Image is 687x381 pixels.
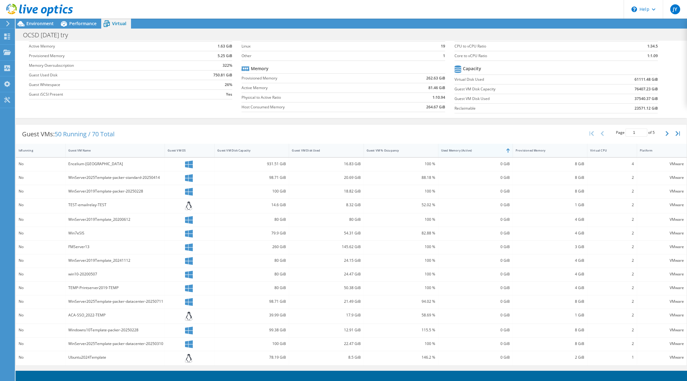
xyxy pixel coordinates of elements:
div: 4 GiB [516,284,584,291]
b: Yes [226,91,232,98]
div: 100 % [367,284,435,291]
svg: \n [631,7,637,12]
div: WinServer2019Template_20241112 [68,257,162,264]
div: 80 GiB [217,271,286,278]
div: 100 % [367,257,435,264]
div: Platform [640,148,676,152]
div: VMware [640,340,684,347]
div: 18.82 GiB [292,188,360,195]
span: JY [670,4,680,14]
div: VMware [640,161,684,167]
label: Physical to Active Ratio [242,94,386,101]
label: Provisioned Memory [242,75,386,81]
label: Guest Used Disk [29,72,183,78]
div: 2 [590,284,634,291]
div: 2 [590,271,634,278]
div: No [19,202,62,208]
div: 2 [590,230,634,237]
b: 1:1.09 [647,53,658,59]
div: 4 GiB [516,230,584,237]
div: Guest VM Disk Used [292,148,353,152]
label: Other [242,53,426,59]
div: No [19,271,62,278]
div: 14.6 GiB [217,202,286,208]
div: 0 GiB [441,354,510,361]
b: Capacity [463,66,481,72]
div: VMware [640,257,684,264]
div: 0 GiB [441,340,510,347]
div: 4 [590,161,634,167]
span: Virtual [112,20,126,26]
div: 94.02 % [367,298,435,305]
div: Win7eSIS [68,230,162,237]
b: 76407.23 GiB [635,86,658,92]
b: 262.63 GiB [426,75,445,81]
div: 8 GiB [516,327,584,333]
div: No [19,243,62,250]
div: WinServer2019Template-packer-20250228 [68,188,162,195]
span: 5 [653,130,655,135]
div: No [19,230,62,237]
div: 931.51 GiB [217,161,286,167]
div: 22.47 GiB [292,340,360,347]
div: 4 GiB [516,216,584,223]
div: VMware [640,174,684,181]
div: 0 GiB [441,298,510,305]
div: 100 GiB [217,188,286,195]
div: 58.69 % [367,312,435,319]
div: 4 GiB [516,271,584,278]
div: 0 GiB [441,312,510,319]
div: 2 [590,340,634,347]
div: 8 GiB [516,298,584,305]
div: 0 GiB [441,174,510,181]
label: Linux [242,43,426,49]
div: 2 [590,327,634,333]
div: IsRunning [19,148,55,152]
div: VMware [640,271,684,278]
div: 24.15 GiB [292,257,360,264]
span: Page of [616,129,655,137]
div: 8.32 GiB [292,202,360,208]
label: Core to vCPU Ratio [454,53,612,59]
b: 750.81 GiB [213,72,232,78]
div: 2 [590,202,634,208]
div: No [19,327,62,333]
b: 1 [443,53,445,59]
label: Guest iSCSI Present [29,91,183,98]
div: 16.83 GiB [292,161,360,167]
div: 52.02 % [367,202,435,208]
div: No [19,174,62,181]
span: Performance [69,20,97,26]
div: No [19,312,62,319]
div: 100 % [367,216,435,223]
div: 50.38 GiB [292,284,360,291]
div: VMware [640,312,684,319]
b: 322% [223,62,232,69]
div: 100 % [367,271,435,278]
div: VMware [640,354,684,361]
div: 146.2 % [367,354,435,361]
div: Guest VM OS [168,148,204,152]
div: 98.71 GiB [217,298,286,305]
div: No [19,216,62,223]
div: No [19,284,62,291]
div: VMware [640,243,684,250]
div: 8 GiB [516,340,584,347]
div: 260 GiB [217,243,286,250]
label: Memory Oversubscription [29,62,183,69]
div: Ubuntu2024Template [68,354,162,361]
b: 23571.12 GiB [635,105,658,111]
div: 1 GiB [516,202,584,208]
div: FMServer13 [68,243,162,250]
div: 78.19 GiB [217,354,286,361]
label: CPU to vCPU Ratio [454,43,612,49]
div: 8.5 GiB [292,354,360,361]
div: VMware [640,298,684,305]
div: 100 % [367,340,435,347]
div: Virtual CPU [590,148,626,152]
div: TEMP-Printserver2019-TEMP [68,284,162,291]
div: 1 [590,354,634,361]
div: 80 GiB [292,216,360,223]
div: 0 GiB [441,216,510,223]
div: VMware [640,327,684,333]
